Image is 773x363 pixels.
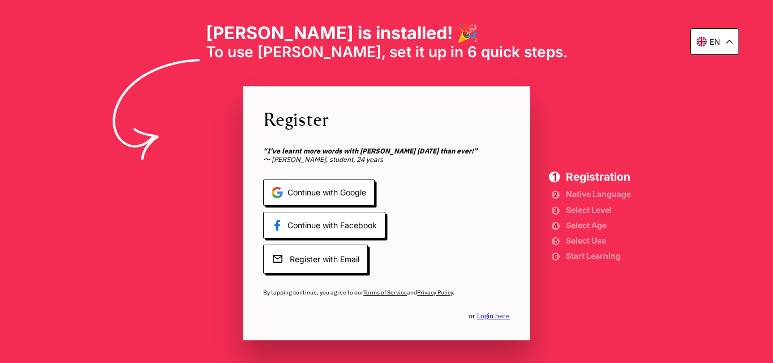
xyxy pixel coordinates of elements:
span: or [469,311,510,321]
span: Register with Email [263,245,368,274]
span: To use [PERSON_NAME], set it up in 6 quick steps. [206,43,568,61]
b: “I’ve learnt more words with [PERSON_NAME] [DATE] than ever!” [263,146,478,155]
a: Login here [477,311,510,320]
span: Continue with Google [263,180,375,206]
span: Native Language [566,191,631,198]
a: Privacy Policy [417,288,453,296]
span: Continue with Facebook [263,212,385,238]
span: Select Level [566,207,631,213]
span: Select Age [566,222,631,229]
span: Select Use [566,237,631,244]
span: Start Learning [566,253,631,259]
span: By tapping continue, you agree to our and . [263,288,510,296]
span: 〜 [PERSON_NAME], student, 24 years [263,147,510,165]
span: Registration [566,172,631,182]
h1: [PERSON_NAME] is installed! 🎉 [206,23,568,44]
p: en [710,37,720,46]
span: Register [263,106,510,132]
a: Terms of Service [363,288,407,296]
